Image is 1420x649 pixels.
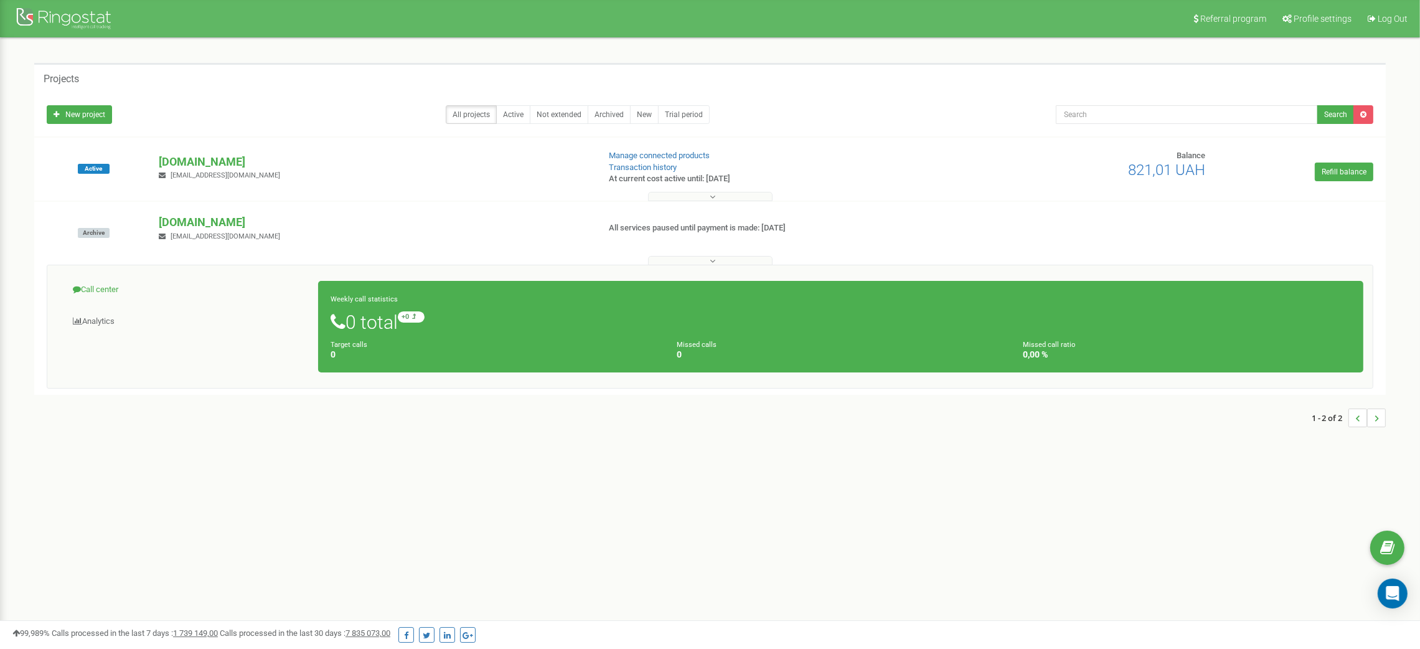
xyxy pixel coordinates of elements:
div: Open Intercom Messenger [1378,579,1408,609]
p: [DOMAIN_NAME] [159,154,588,170]
span: [EMAIL_ADDRESS][DOMAIN_NAME] [171,171,280,179]
input: Search [1056,105,1318,124]
p: [DOMAIN_NAME] [159,214,588,230]
span: Calls processed in the last 30 days : [220,628,390,638]
nav: ... [1312,396,1386,440]
h4: 0 [677,350,1004,359]
a: New project [47,105,112,124]
span: 821,01 UAH [1128,161,1205,179]
span: Calls processed in the last 7 days : [52,628,218,638]
button: Search [1317,105,1354,124]
small: Missed calls [677,341,717,349]
a: Manage connected products [609,151,710,160]
u: 1 739 149,00 [173,628,218,638]
span: 99,989% [12,628,50,638]
a: Not extended [530,105,588,124]
small: Target calls [331,341,367,349]
span: Archive [78,228,110,238]
a: All projects [446,105,497,124]
span: Log Out [1378,14,1408,24]
span: Profile settings [1294,14,1352,24]
p: All services paused until payment is made: [DATE] [609,222,926,234]
a: Archived [588,105,631,124]
h4: 0,00 % [1023,350,1351,359]
h1: 0 total [331,311,1351,333]
a: Active [496,105,530,124]
span: Active [78,164,110,174]
h4: 0 [331,350,658,359]
h5: Projects [44,73,79,85]
span: Referral program [1200,14,1266,24]
small: +0 [398,311,425,323]
a: Trial period [658,105,710,124]
a: Call center [57,275,319,305]
a: Analytics [57,306,319,337]
small: Missed call ratio [1023,341,1076,349]
p: At current cost active until: [DATE] [609,173,926,185]
a: Transaction history [609,163,677,172]
span: 1 - 2 of 2 [1312,409,1348,427]
span: Balance [1177,151,1205,160]
span: [EMAIL_ADDRESS][DOMAIN_NAME] [171,232,280,240]
a: Refill balance [1315,163,1373,181]
u: 7 835 073,00 [346,628,390,638]
small: Weekly call statistics [331,295,398,303]
a: New [630,105,659,124]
